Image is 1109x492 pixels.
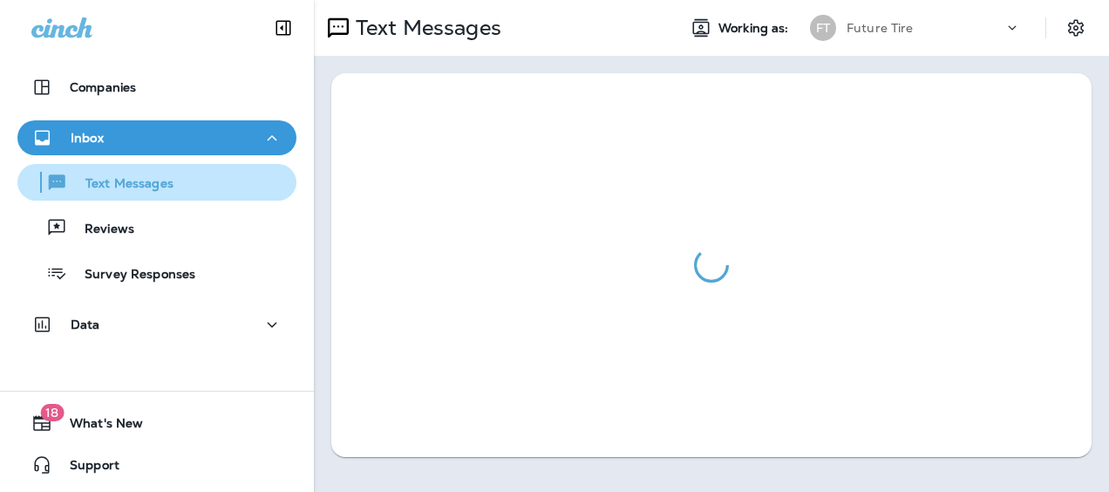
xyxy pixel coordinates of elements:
[1060,12,1092,44] button: Settings
[68,176,173,193] p: Text Messages
[847,21,914,35] p: Future Tire
[67,267,195,284] p: Survey Responses
[40,404,64,421] span: 18
[70,80,136,94] p: Companies
[17,120,296,155] button: Inbox
[71,318,100,331] p: Data
[17,406,296,441] button: 18What's New
[17,209,296,246] button: Reviews
[67,222,134,238] p: Reviews
[349,15,501,41] p: Text Messages
[17,164,296,201] button: Text Messages
[810,15,836,41] div: FT
[52,416,143,437] span: What's New
[718,21,793,36] span: Working as:
[71,131,104,145] p: Inbox
[17,307,296,342] button: Data
[259,10,308,45] button: Collapse Sidebar
[17,255,296,291] button: Survey Responses
[17,448,296,482] button: Support
[17,70,296,105] button: Companies
[52,458,119,479] span: Support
